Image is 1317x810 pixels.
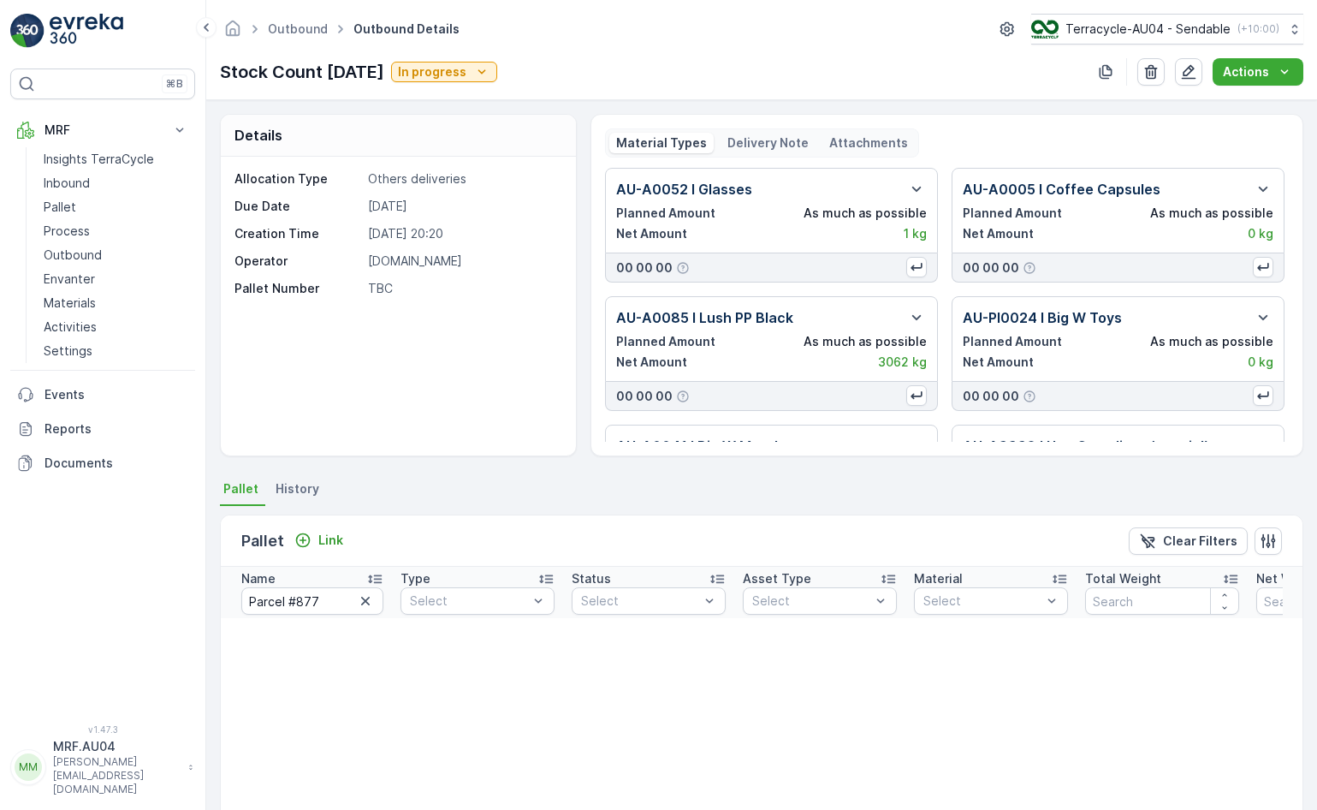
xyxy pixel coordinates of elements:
[368,225,558,242] p: [DATE] 20:20
[44,271,95,288] p: Envanter
[368,198,558,215] p: [DATE]
[1163,533,1237,550] p: Clear Filters
[410,593,528,610] p: Select
[963,205,1062,222] p: Planned Amount
[166,77,183,91] p: ⌘B
[1237,22,1279,36] p: ( +10:00 )
[963,354,1034,371] p: Net Amount
[616,436,778,456] p: AU-A0041 I Big W Metal
[234,225,361,242] p: Creation Time
[241,587,383,615] input: Search
[37,339,195,363] a: Settings
[44,122,161,139] p: MRF
[368,170,558,188] p: Others deliveries
[241,570,276,587] p: Name
[53,738,180,755] p: MRF.AU04
[1223,63,1269,80] p: Actions
[616,388,673,405] p: 00 00 00
[37,291,195,315] a: Materials
[223,26,242,40] a: Homepage
[234,253,361,270] p: Operator
[44,175,90,192] p: Inbound
[1065,21,1231,38] p: Terracycle-AU04 - Sendable
[963,179,1160,200] p: AU-A0005 I Coffee Capsules
[44,295,96,312] p: Materials
[234,125,282,146] p: Details
[1248,354,1273,371] p: 0 kg
[616,354,687,371] p: Net Amount
[10,724,195,735] span: v 1.47.3
[37,267,195,291] a: Envanter
[727,134,809,152] p: Delivery Note
[44,342,92,360] p: Settings
[616,225,687,242] p: Net Amount
[1150,205,1273,222] p: As much as possible
[234,198,361,215] p: Due Date
[1129,527,1248,555] button: Clear Filters
[400,570,430,587] p: Type
[1031,14,1303,45] button: Terracycle-AU04 - Sendable(+10:00)
[1023,390,1036,403] div: Help Tooltip Icon
[53,755,180,796] p: [PERSON_NAME][EMAIL_ADDRESS][DOMAIN_NAME]
[268,21,328,36] a: Outbound
[963,333,1062,350] p: Planned Amount
[241,529,284,553] p: Pallet
[368,280,558,297] p: TBC
[10,412,195,446] a: Reports
[44,319,97,336] p: Activities
[368,253,558,270] p: [DOMAIN_NAME]
[1248,225,1273,242] p: 0 kg
[234,280,361,297] p: Pallet Number
[1085,587,1239,615] input: Search
[616,333,715,350] p: Planned Amount
[616,205,715,222] p: Planned Amount
[44,199,76,216] p: Pallet
[616,134,707,152] p: Material Types
[37,195,195,219] a: Pallet
[10,113,195,147] button: MRF
[829,134,908,152] p: Attachments
[10,14,44,48] img: logo
[10,378,195,412] a: Events
[37,315,195,339] a: Activities
[37,147,195,171] a: Insights TerraCycle
[743,570,811,587] p: Asset Type
[223,480,258,497] span: Pallet
[37,219,195,243] a: Process
[44,420,188,438] p: Reports
[37,171,195,195] a: Inbound
[318,532,343,549] p: Link
[44,247,102,264] p: Outbound
[963,307,1122,328] p: AU-PI0024 I Big W Toys
[616,179,752,200] p: AU-A0052 I Glasses
[10,738,195,796] button: MMMRF.AU04[PERSON_NAME][EMAIL_ADDRESS][DOMAIN_NAME]
[288,530,350,551] button: Link
[1150,333,1273,350] p: As much as possible
[878,354,927,371] p: 3062 kg
[752,593,870,610] p: Select
[676,390,690,403] div: Help Tooltip Icon
[616,307,793,328] p: AU-A0085 I Lush PP Black
[963,259,1019,277] p: 00 00 00
[15,753,42,781] div: MM
[350,21,463,38] span: Outbound Details
[1213,58,1303,86] button: Actions
[276,480,319,497] span: History
[904,225,927,242] p: 1 kg
[1031,20,1059,39] img: terracycle_logo.png
[963,225,1034,242] p: Net Amount
[572,570,611,587] p: Status
[398,63,466,80] p: In progress
[391,62,497,82] button: In progress
[220,59,384,85] p: Stock Count [DATE]
[50,14,123,48] img: logo_light-DOdMpM7g.png
[963,388,1019,405] p: 00 00 00
[923,593,1041,610] p: Select
[581,593,699,610] p: Select
[44,455,188,472] p: Documents
[1085,570,1161,587] p: Total Weight
[676,261,690,275] div: Help Tooltip Icon
[44,151,154,168] p: Insights TerraCycle
[44,386,188,403] p: Events
[963,436,1210,456] p: AU-A9998 I Non Compliant (special)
